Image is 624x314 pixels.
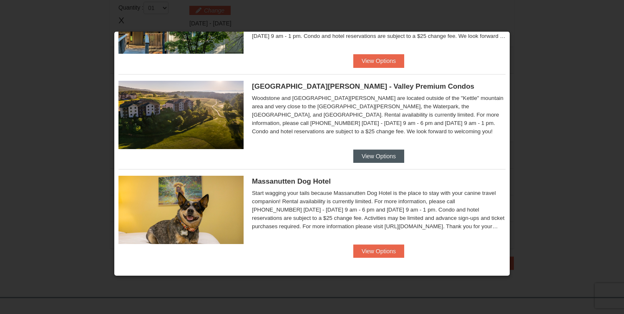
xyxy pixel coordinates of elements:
div: Start wagging your tails because Massanutten Dog Hotel is the place to stay with your canine trav... [252,189,506,231]
img: 19219041-4-ec11c166.jpg [118,81,244,149]
div: Woodstone and [GEOGRAPHIC_DATA][PERSON_NAME] are located outside of the "Kettle" mountain area an... [252,94,506,136]
button: View Options [353,150,404,163]
span: Massanutten Dog Hotel [252,177,331,185]
button: View Options [353,54,404,67]
img: 27428181-5-81c892a3.jpg [118,176,244,244]
button: View Options [353,244,404,258]
span: [GEOGRAPHIC_DATA][PERSON_NAME] - Valley Premium Condos [252,82,474,90]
